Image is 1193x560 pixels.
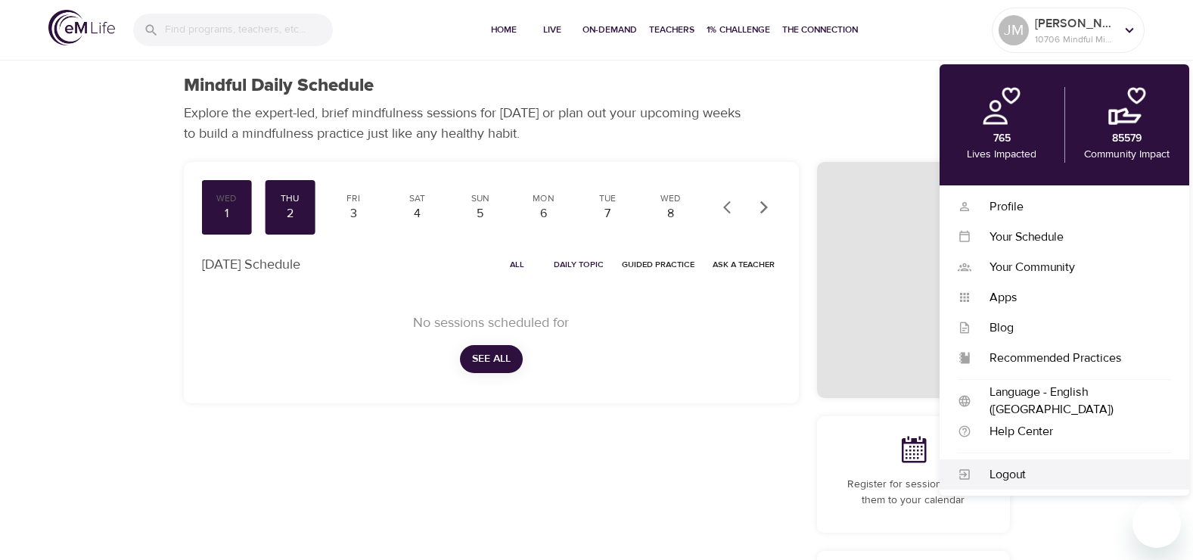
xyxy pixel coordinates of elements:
[967,147,1036,163] p: Lives Impacted
[971,423,1171,440] div: Help Center
[782,22,858,38] span: The Connection
[202,254,300,275] p: [DATE] Schedule
[583,22,637,38] span: On-Demand
[589,192,626,205] div: Tue
[999,15,1029,45] div: JM
[649,22,694,38] span: Teachers
[971,229,1171,246] div: Your Schedule
[589,205,626,222] div: 7
[971,198,1171,216] div: Profile
[1112,131,1142,147] p: 85579
[207,192,245,205] div: Wed
[525,192,563,205] div: Mon
[707,22,770,38] span: 1% Challenge
[271,205,309,222] div: 2
[835,477,992,509] p: Register for sessions to add them to your calendar
[707,253,781,276] button: Ask a Teacher
[184,75,374,97] h1: Mindful Daily Schedule
[220,313,763,333] p: No sessions scheduled for
[1035,33,1115,46] p: 10706 Mindful Minutes
[1108,87,1146,125] img: community.png
[334,192,372,205] div: Fri
[207,205,245,222] div: 1
[713,257,775,272] span: Ask a Teacher
[622,257,694,272] span: Guided Practice
[971,289,1171,306] div: Apps
[486,22,522,38] span: Home
[652,192,690,205] div: Wed
[554,257,604,272] span: Daily Topic
[493,253,542,276] button: All
[971,384,1171,418] div: Language - English ([GEOGRAPHIC_DATA])
[499,257,536,272] span: All
[534,22,570,38] span: Live
[271,192,309,205] div: Thu
[993,131,1011,147] p: 765
[548,253,610,276] button: Daily Topic
[461,192,499,205] div: Sun
[1035,14,1115,33] p: [PERSON_NAME]
[1084,147,1170,163] p: Community Impact
[971,319,1171,337] div: Blog
[334,205,372,222] div: 3
[1132,499,1181,548] iframe: Button to launch messaging window
[472,350,511,369] span: See All
[525,205,563,222] div: 6
[983,87,1021,125] img: personal.png
[165,14,333,46] input: Find programs, teachers, etc...
[460,345,523,373] button: See All
[461,205,499,222] div: 5
[971,350,1171,367] div: Recommended Practices
[398,192,436,205] div: Sat
[184,103,751,144] p: Explore the expert-led, brief mindfulness sessions for [DATE] or plan out your upcoming weeks to ...
[398,205,436,222] div: 4
[971,259,1171,276] div: Your Community
[652,205,690,222] div: 8
[971,466,1171,484] div: Logout
[48,10,115,45] img: logo
[616,253,701,276] button: Guided Practice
